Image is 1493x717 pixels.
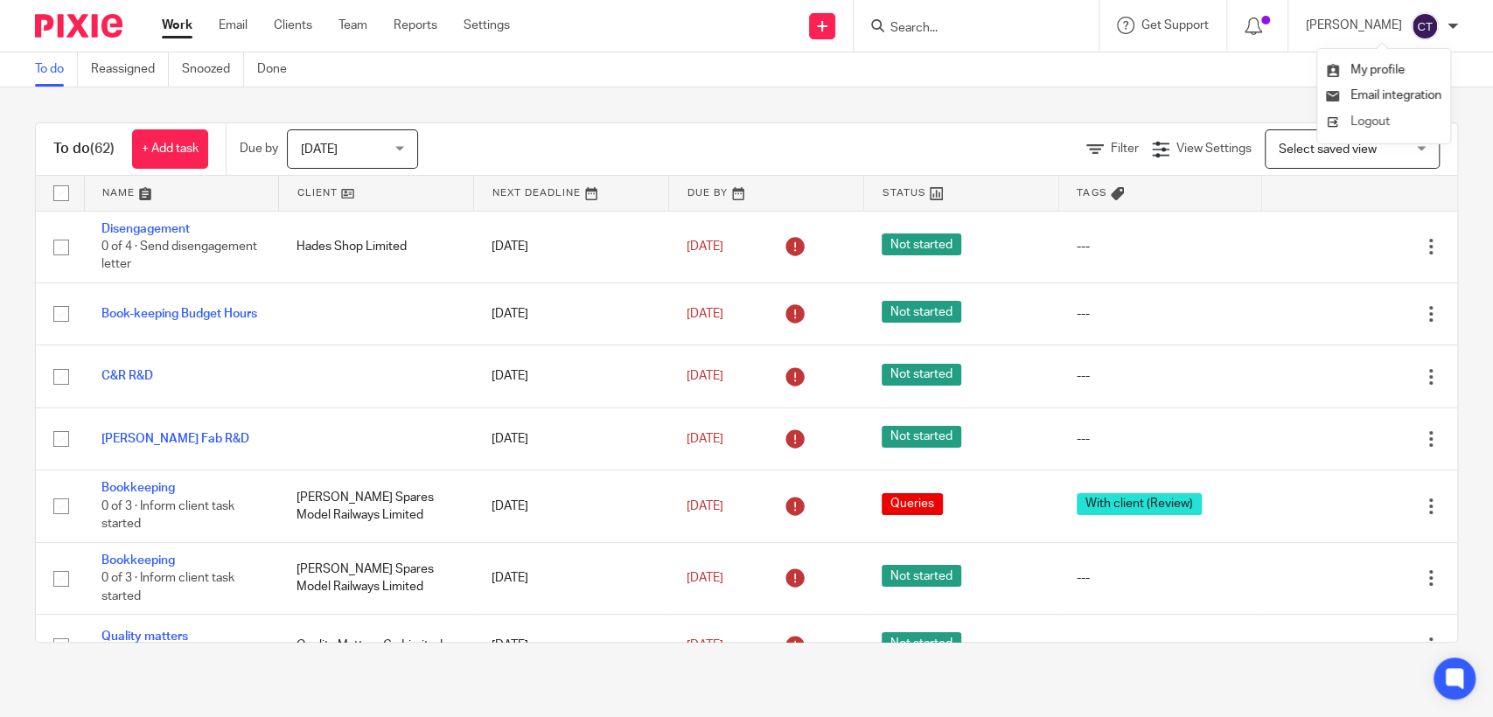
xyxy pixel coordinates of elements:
a: Logout [1326,109,1441,135]
td: [DATE] [474,211,669,282]
a: My profile [1326,64,1405,76]
span: Not started [882,565,961,587]
a: [PERSON_NAME] Fab R&D [101,433,249,445]
div: --- [1077,637,1245,654]
span: With client (Review) [1077,493,1202,515]
td: Quality Matters Gc Limited [279,615,474,677]
span: [DATE] [687,308,723,320]
span: 0 of 3 · Inform client task started [101,500,234,531]
span: 0 of 4 · Send disengagement letter [101,240,257,271]
td: [DATE] [474,345,669,407]
span: Not started [882,632,961,654]
span: [DATE] [687,639,723,651]
a: Snoozed [182,52,244,87]
input: Search [889,21,1046,37]
span: (62) [90,142,115,156]
span: Not started [882,301,961,323]
span: Tags [1077,188,1106,198]
span: Queries [882,493,943,515]
a: Settings [464,17,510,34]
span: 0 of 3 · Inform client task started [101,572,234,602]
td: [DATE] [474,542,669,614]
td: Hades Shop Limited [279,211,474,282]
a: Bookkeeping [101,554,175,567]
span: Not started [882,364,961,386]
span: Get Support [1141,19,1209,31]
span: [DATE] [687,572,723,584]
a: Reports [394,17,437,34]
a: Book-keeping Budget Hours [101,308,257,320]
div: --- [1077,238,1245,255]
td: [PERSON_NAME] Spares Model Railways Limited [279,542,474,614]
span: Logout [1350,115,1390,128]
div: --- [1077,367,1245,385]
span: Filter [1111,143,1139,155]
h1: To do [53,140,115,158]
td: [DATE] [474,470,669,542]
div: --- [1077,430,1245,448]
a: Email [219,17,248,34]
a: C&R R&D [101,370,153,382]
a: Bookkeeping [101,482,175,494]
td: [PERSON_NAME] Spares Model Railways Limited [279,470,474,542]
a: Quality matters [101,630,188,643]
a: Work [162,17,192,34]
td: [DATE] [474,615,669,677]
div: --- [1077,569,1245,587]
span: Email integration [1350,89,1441,101]
img: Pixie [35,14,122,38]
span: View Settings [1176,143,1252,155]
a: To do [35,52,78,87]
img: svg%3E [1411,12,1439,40]
div: --- [1077,305,1245,323]
a: Email integration [1326,89,1441,101]
td: [DATE] [474,282,669,345]
span: Not started [882,426,961,448]
a: Disengagement [101,223,190,235]
a: Reassigned [91,52,169,87]
span: [DATE] [687,500,723,512]
a: Done [257,52,300,87]
span: [DATE] [687,433,723,445]
p: Due by [240,140,278,157]
span: My profile [1350,64,1405,76]
a: Clients [274,17,312,34]
span: [DATE] [301,143,338,156]
a: + Add task [132,129,208,169]
span: [DATE] [687,240,723,253]
p: [PERSON_NAME] [1306,17,1402,34]
span: Select saved view [1279,143,1377,156]
span: [DATE] [687,370,723,382]
a: Team [338,17,367,34]
td: [DATE] [474,407,669,470]
span: Not started [882,233,961,255]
